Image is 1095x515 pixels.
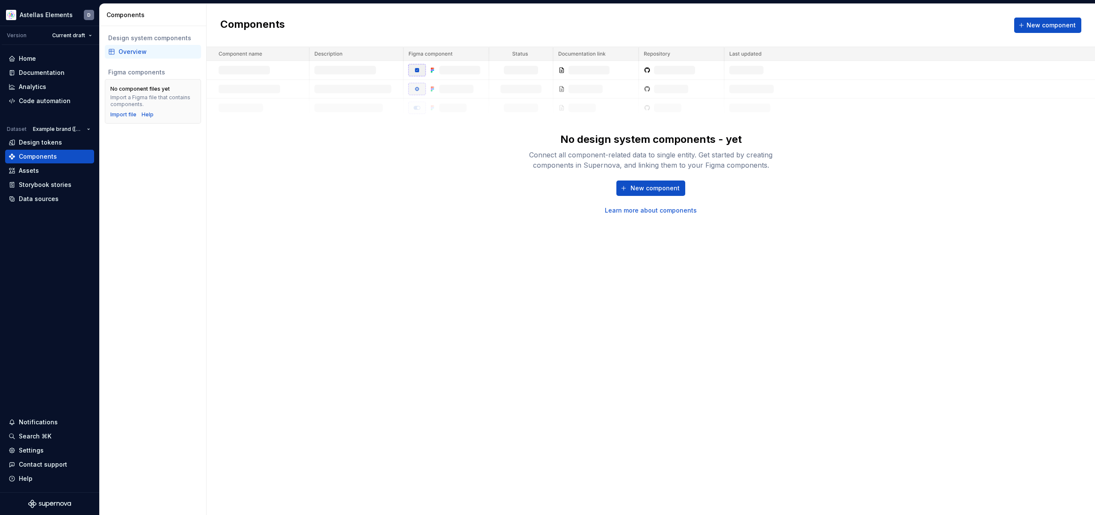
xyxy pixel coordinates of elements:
div: Overview [118,47,198,56]
a: Storybook stories [5,178,94,192]
button: Notifications [5,415,94,429]
div: Components [107,11,203,19]
a: Code automation [5,94,94,108]
button: Search ⌘K [5,429,94,443]
a: Documentation [5,66,94,80]
div: Home [19,54,36,63]
div: Code automation [19,97,71,105]
img: b2369ad3-f38c-46c1-b2a2-f2452fdbdcd2.png [6,10,16,20]
div: Connect all component-related data to single entity. Get started by creating components in Supern... [514,150,788,170]
button: Astellas ElementsD [2,6,98,24]
div: Analytics [19,83,46,91]
a: Assets [5,164,94,178]
span: Example brand ([GEOGRAPHIC_DATA]) [33,126,83,133]
svg: Supernova Logo [28,500,71,508]
div: Version [7,32,27,39]
a: Settings [5,444,94,457]
div: D [87,12,91,18]
a: Help [142,111,154,118]
a: Components [5,150,94,163]
div: Help [19,474,33,483]
button: Contact support [5,458,94,471]
div: Astellas Elements [20,11,73,19]
button: Current draft [48,30,96,41]
div: Dataset [7,126,27,133]
span: Current draft [52,32,85,39]
div: Notifications [19,418,58,426]
div: Data sources [19,195,59,203]
a: Analytics [5,80,94,94]
a: Design tokens [5,136,94,149]
a: Data sources [5,192,94,206]
div: Components [19,152,57,161]
a: Overview [105,45,201,59]
button: Import file [110,111,136,118]
button: New component [1014,18,1081,33]
button: New component [616,181,685,196]
a: Learn more about components [605,206,697,215]
div: No design system components - yet [560,133,742,146]
div: Contact support [19,460,67,469]
div: Figma components [108,68,198,77]
a: Home [5,52,94,65]
div: No component files yet [110,86,170,92]
span: New component [1027,21,1076,30]
div: Documentation [19,68,65,77]
div: Design tokens [19,138,62,147]
div: Design system components [108,34,198,42]
span: New component [630,184,680,192]
div: Search ⌘K [19,432,51,441]
button: Example brand ([GEOGRAPHIC_DATA]) [29,123,94,135]
div: Storybook stories [19,181,71,189]
button: Help [5,472,94,485]
div: Assets [19,166,39,175]
h2: Components [220,18,285,33]
div: Import a Figma file that contains components. [110,94,195,108]
div: Settings [19,446,44,455]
